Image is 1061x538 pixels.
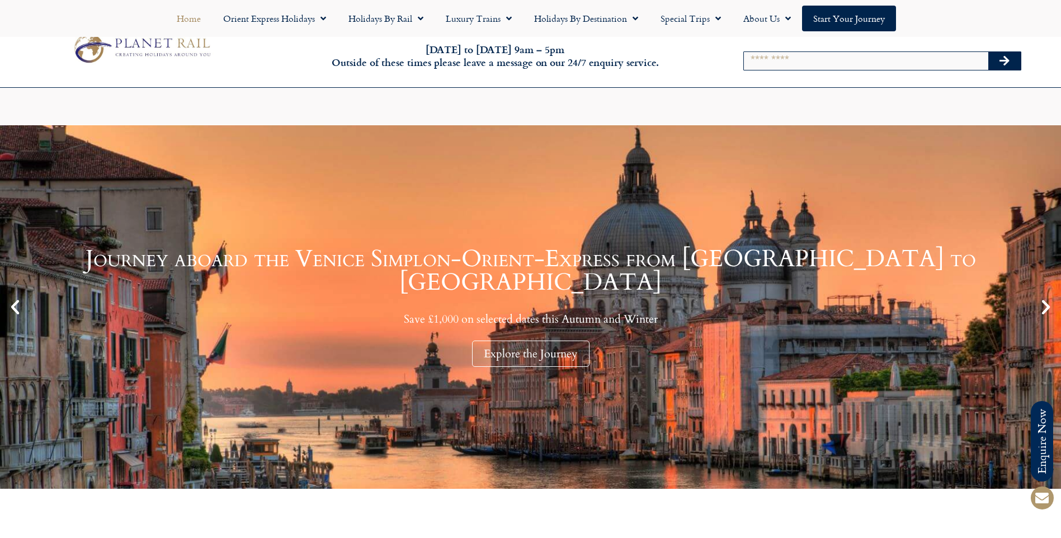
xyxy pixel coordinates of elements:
[212,6,337,31] a: Orient Express Holidays
[28,247,1033,294] h1: Journey aboard the Venice Simplon-Orient-Express from [GEOGRAPHIC_DATA] to [GEOGRAPHIC_DATA]
[523,6,649,31] a: Holidays by Destination
[28,312,1033,326] p: Save £1,000 on selected dates this Autumn and Winter
[649,6,732,31] a: Special Trips
[988,52,1021,70] button: Search
[1036,298,1055,317] div: Next slide
[337,6,435,31] a: Holidays by Rail
[286,43,705,69] h6: [DATE] to [DATE] 9am – 5pm Outside of these times please leave a message on our 24/7 enquiry serv...
[472,341,590,367] div: Explore the Journey
[6,298,25,317] div: Previous slide
[68,30,214,66] img: Planet Rail Train Holidays Logo
[732,6,802,31] a: About Us
[435,6,523,31] a: Luxury Trains
[166,6,212,31] a: Home
[6,6,1055,31] nav: Menu
[802,6,896,31] a: Start your Journey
